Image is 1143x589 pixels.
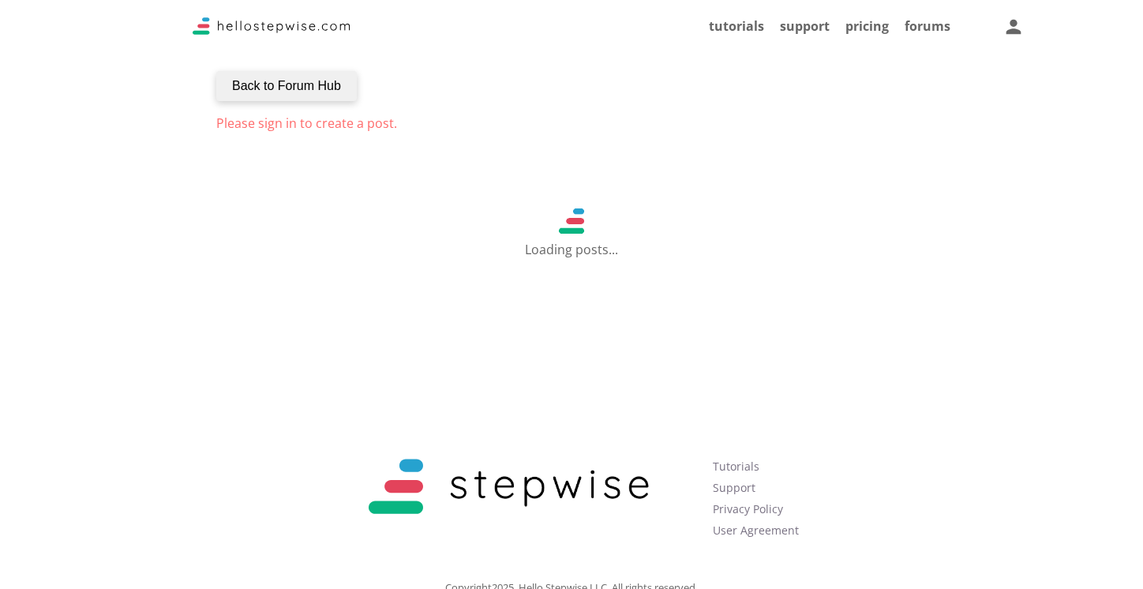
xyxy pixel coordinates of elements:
a: Support [713,480,755,495]
a: forums [905,17,950,35]
a: support [780,17,830,35]
p: Please sign in to create a post. [216,117,927,129]
a: pricing [845,17,889,35]
a: Tutorials [713,459,759,474]
a: Stepwise [193,21,350,39]
img: Logo [193,17,350,35]
img: Loading [559,208,584,234]
a: User Agreement [713,523,799,538]
img: Logo [334,444,683,531]
button: Back to Forum Hub [216,71,357,101]
a: Stepwise [334,517,683,535]
a: tutorials [709,17,764,35]
p: Loading posts... [525,234,618,256]
a: Privacy Policy [713,501,783,516]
